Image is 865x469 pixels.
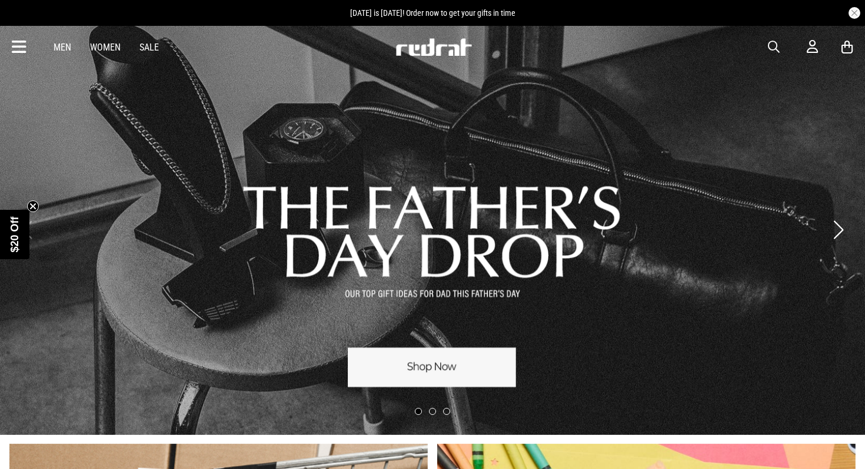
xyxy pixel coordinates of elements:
[830,217,846,243] button: Next slide
[54,42,71,53] a: Men
[139,42,159,53] a: Sale
[90,42,121,53] a: Women
[350,8,515,18] span: [DATE] is [DATE]! Order now to get your gifts in time
[9,216,21,252] span: $20 Off
[27,200,39,212] button: Close teaser
[395,38,473,56] img: Redrat logo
